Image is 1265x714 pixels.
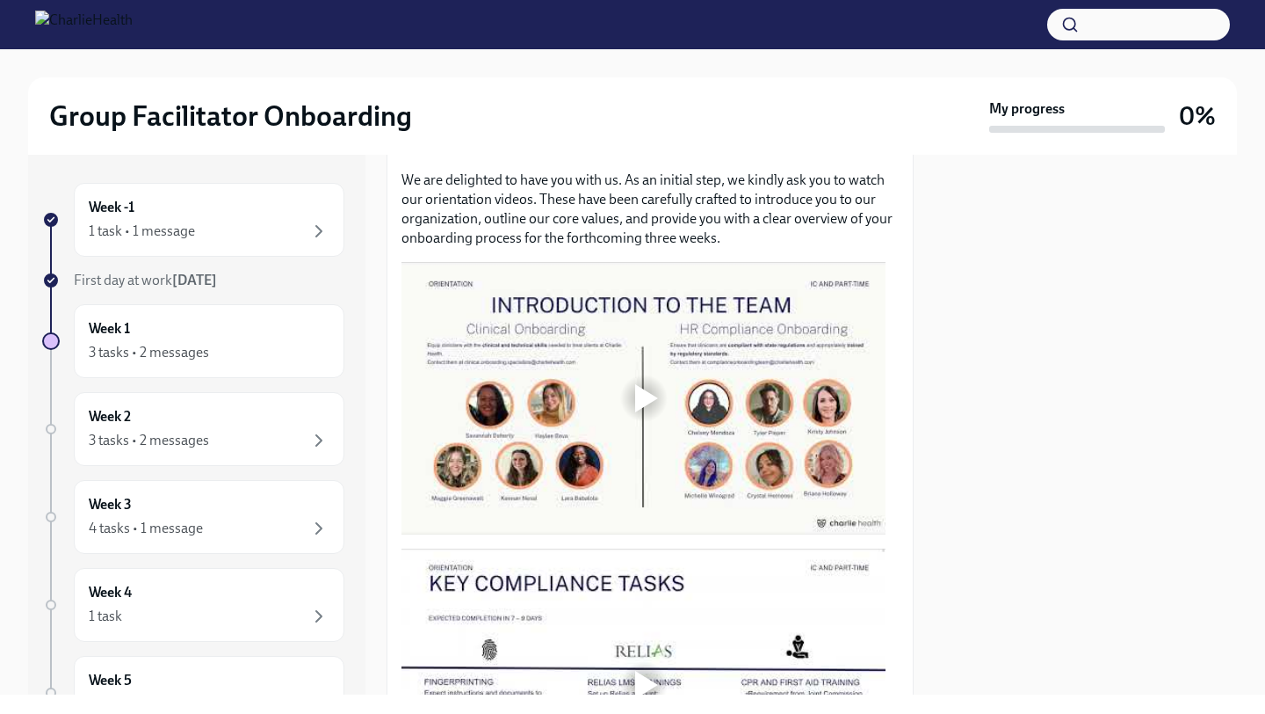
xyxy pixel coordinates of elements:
[89,671,132,690] h6: Week 5
[74,272,217,288] span: First day at work
[89,343,209,362] div: 3 tasks • 2 messages
[89,495,132,514] h6: Week 3
[49,98,412,134] h2: Group Facilitator Onboarding
[42,568,344,642] a: Week 41 task
[1179,100,1216,132] h3: 0%
[89,198,134,217] h6: Week -1
[89,607,122,626] div: 1 task
[989,99,1065,119] strong: My progress
[89,583,132,602] h6: Week 4
[89,519,203,538] div: 4 tasks • 1 message
[89,431,209,450] div: 3 tasks • 2 messages
[42,271,344,290] a: First day at work[DATE]
[42,304,344,378] a: Week 13 tasks • 2 messages
[89,319,130,339] h6: Week 1
[35,11,133,39] img: CharlieHealth
[89,222,195,241] div: 1 task • 1 message
[42,392,344,466] a: Week 23 tasks • 2 messages
[89,407,131,426] h6: Week 2
[42,480,344,554] a: Week 34 tasks • 1 message
[401,171,899,248] p: We are delighted to have you with us. As an initial step, we kindly ask you to watch our orientat...
[172,272,217,288] strong: [DATE]
[42,183,344,257] a: Week -11 task • 1 message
